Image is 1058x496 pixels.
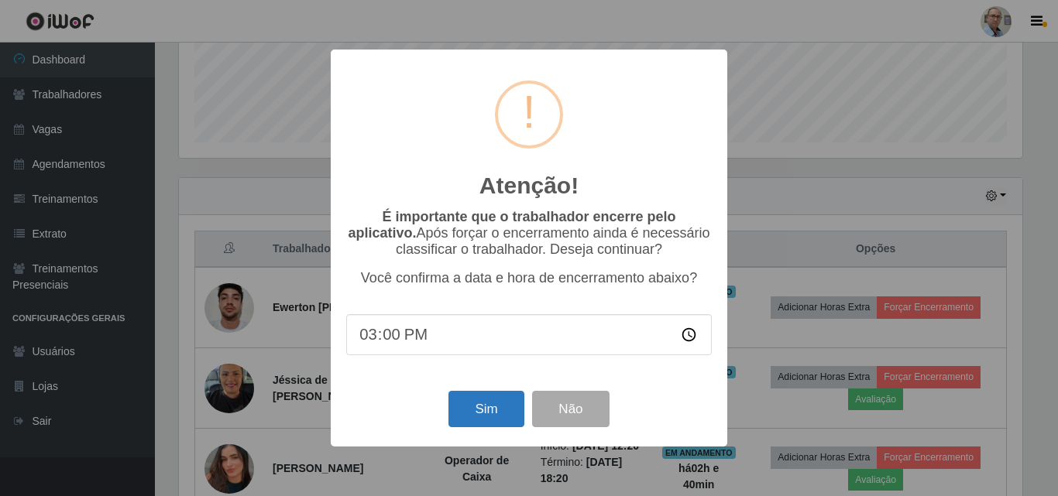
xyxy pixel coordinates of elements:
p: Você confirma a data e hora de encerramento abaixo? [346,270,712,286]
p: Após forçar o encerramento ainda é necessário classificar o trabalhador. Deseja continuar? [346,209,712,258]
h2: Atenção! [479,172,579,200]
button: Não [532,391,609,427]
button: Sim [448,391,524,427]
b: É importante que o trabalhador encerre pelo aplicativo. [348,209,675,241]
